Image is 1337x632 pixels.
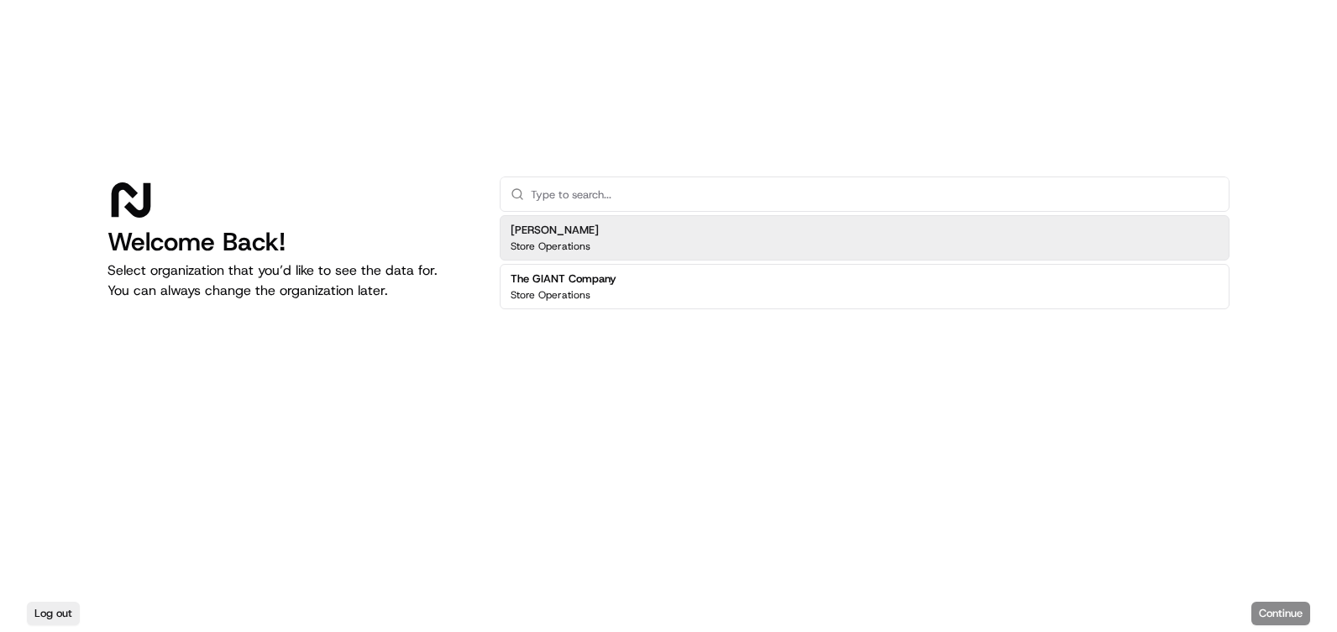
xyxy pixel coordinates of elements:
div: Suggestions [500,212,1230,313]
button: Log out [27,602,80,625]
h2: [PERSON_NAME] [511,223,599,238]
p: Store Operations [511,288,590,302]
p: Store Operations [511,240,590,253]
h1: Welcome Back! [107,227,473,257]
input: Type to search... [531,177,1219,211]
h2: The GIANT Company [511,271,616,287]
p: Select organization that you’d like to see the data for. You can always change the organization l... [107,261,473,301]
